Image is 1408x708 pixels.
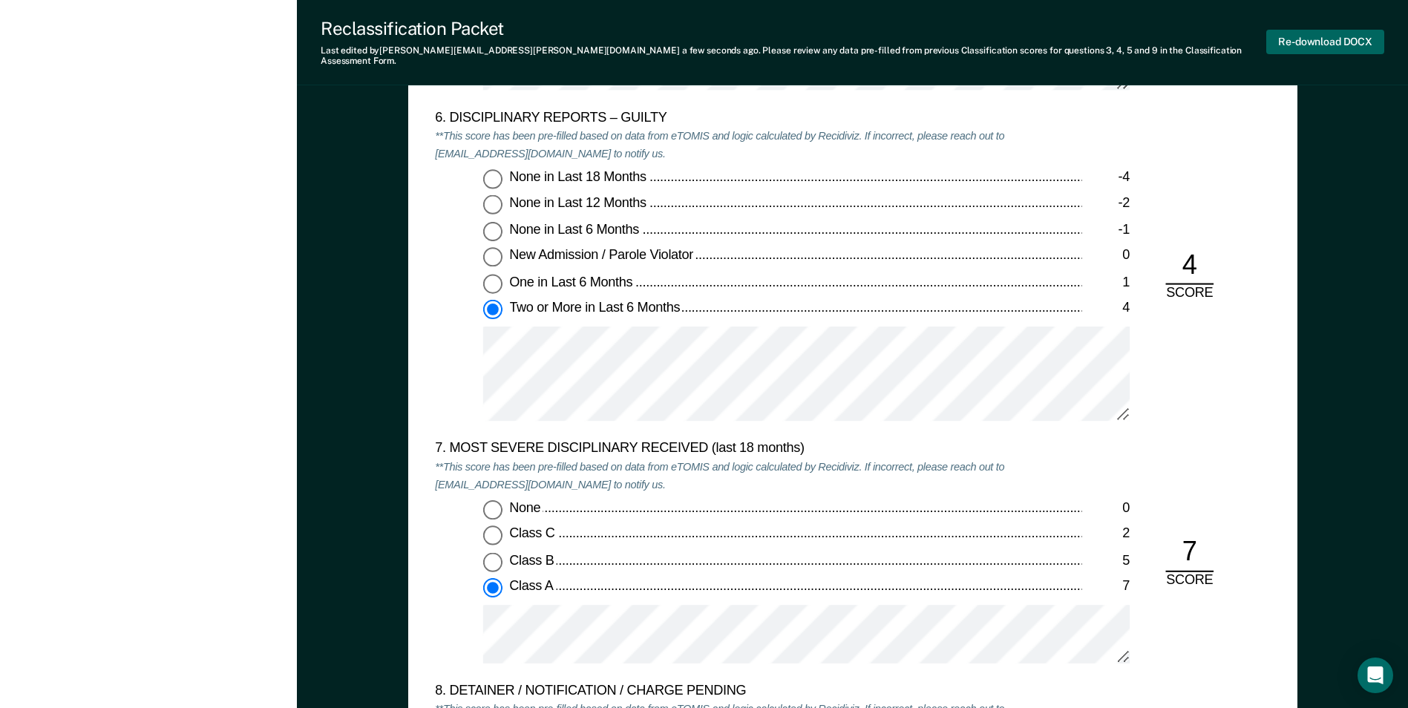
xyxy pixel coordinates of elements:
div: 2 [1081,526,1130,544]
div: 7. MOST SEVERE DISCIPLINARY RECEIVED (last 18 months) [435,441,1081,459]
span: None in Last 6 Months [509,221,641,236]
input: Class B5 [483,552,502,571]
input: One in Last 6 Months1 [483,274,502,293]
input: Class C2 [483,526,502,545]
div: 0 [1081,248,1130,266]
div: 5 [1081,552,1130,570]
span: None [509,500,543,515]
span: None in Last 12 Months [509,195,649,210]
button: Re-download DOCX [1266,30,1384,54]
span: Class A [509,579,556,594]
em: **This score has been pre-filled based on data from eTOMIS and logic calculated by Recidiviz. If ... [435,460,1004,491]
div: 1 [1081,274,1130,292]
div: -1 [1081,221,1130,239]
div: 4 [1081,300,1130,318]
em: **This score has been pre-filled based on data from eTOMIS and logic calculated by Recidiviz. If ... [435,129,1004,160]
div: 7 [1165,535,1214,571]
div: -4 [1081,169,1130,187]
span: Two or More in Last 6 Months [509,300,683,315]
div: 4 [1165,249,1214,285]
input: None in Last 6 Months-1 [483,221,502,240]
div: 8. DETAINER / NOTIFICATION / CHARGE PENDING [435,684,1081,701]
div: Reclassification Packet [321,18,1266,39]
span: a few seconds ago [682,45,759,56]
span: New Admission / Parole Violator [509,248,696,263]
div: Last edited by [PERSON_NAME][EMAIL_ADDRESS][PERSON_NAME][DOMAIN_NAME] . Please review any data pr... [321,45,1266,67]
div: 6. DISCIPLINARY REPORTS – GUILTY [435,110,1081,128]
div: -2 [1081,195,1130,213]
div: Open Intercom Messenger [1358,658,1393,693]
span: One in Last 6 Months [509,274,635,289]
span: Class B [509,552,557,567]
div: SCORE [1153,285,1225,303]
input: Two or More in Last 6 Months4 [483,300,502,319]
span: Class C [509,526,557,541]
div: 7 [1081,579,1130,597]
input: New Admission / Parole Violator0 [483,248,502,267]
input: None0 [483,500,502,519]
input: None in Last 18 Months-4 [483,169,502,189]
input: Class A7 [483,579,502,598]
input: None in Last 12 Months-2 [483,195,502,214]
span: None in Last 18 Months [509,169,649,184]
div: 0 [1081,500,1130,518]
div: SCORE [1153,571,1225,589]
